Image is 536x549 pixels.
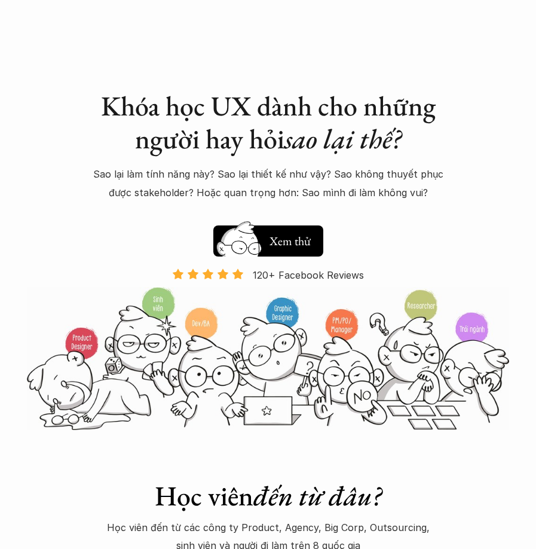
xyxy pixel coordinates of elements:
p: 120+ Facebook Reviews [253,266,364,284]
h1: Học viên [99,480,437,513]
em: sao lại thế? [284,121,402,157]
a: Xem thử [213,219,323,257]
h1: Khóa học UX dành cho những người hay hỏi [90,90,446,155]
h5: Xem thử [269,233,311,249]
p: Sao lại làm tính năng này? Sao lại thiết kế như vậy? Sao không thuyết phục được stakeholder? Hoặc... [90,165,446,202]
em: đến từ đâu? [253,478,382,514]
